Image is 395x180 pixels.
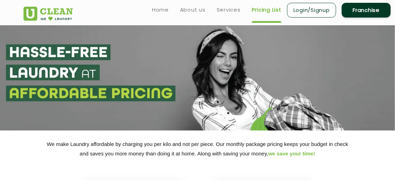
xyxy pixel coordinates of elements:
p: We make Laundry affordable by charging you per kilo and not per piece. Our monthly package pricin... [23,139,372,158]
img: UClean Laundry and Dry Cleaning [23,7,73,21]
a: Home [152,6,169,14]
a: Login/Signup [287,3,336,18]
a: About us [180,6,206,14]
a: Pricing List [252,6,282,14]
a: Franchise [342,3,391,18]
span: we save your time! [268,151,315,156]
a: Services [217,6,241,14]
